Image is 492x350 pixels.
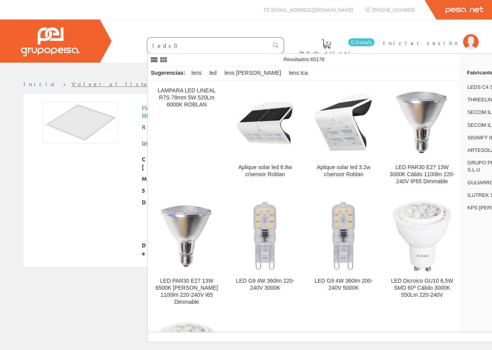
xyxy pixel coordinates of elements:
div: LED Dicroico GU10 6,5W SMD 60º Cálido 3000K 550Lm 220-240V [389,278,455,299]
div: led [206,66,220,80]
a: Aplique solar led 6.8w c/sensor Roblan Aplique solar led 6.8w c/sensor Roblan [226,81,304,194]
img: LED PAR30 E27 13W 6500K Blanco 1100lm 220-240V I65 Dimmable [154,204,219,269]
div: LED G9 4W 360lm 200-240V 5000K [311,278,376,292]
img: LED Dicroico GU10 6,5W SMD 60º Cálido 3000K 550Lm 220-240V [393,201,452,271]
a: LED PAR30 E27 13W 6500K Blanco 1100lm 220-240V I65 Dimmable LED PAR30 E27 13W 6500K [PERSON_NAME]... [148,195,226,315]
span: Cod. [GEOGRAPHIC_DATA] [142,155,189,171]
div: LED PAR30 E27 13W 6500K [PERSON_NAME] 1100lm 220-240V I65 Dimmable [154,278,219,306]
a: Volver al listado de productos [72,80,226,87]
div: LAMPARA LED LINEAL R7S 78mm 5W 520Lm 6000K ROBLAN [154,87,219,108]
div: LED PAR30 E27 13W 3000K Cálido 1100lm 220-240V IP65 Dimmable [389,164,455,185]
span: Pedido actual [300,49,353,56]
div: Aplique solar led 3.2w c/sensor Roblan [311,164,376,178]
img: LED G9 4W 360lm 220-240V 3000K [252,201,279,271]
a: Iniciar sesión [383,32,479,40]
a: Aplique solar led 3.2w c/sensor Roblan Aplique solar led 3.2w c/sensor Roblan [305,81,383,194]
span: [PHONE_NUMBER] [372,6,415,13]
div: Sugerencias: [148,68,187,79]
span: Dimensiones [142,198,189,206]
span: 65176 [310,56,324,62]
img: Grupo Peisa [21,27,80,56]
img: LED PAR30 E27 13W 3000K Cálido 1100lm 220-240V IP65 Dimmable [389,90,455,155]
span: Iniciar sesión [383,39,459,47]
a: LAMPARA LED LINEAL R7S 78mm 5W 520Lm 6000K ROBLAN [148,81,226,194]
a: Inicio [24,80,57,87]
div: Aplique solar led 6.8w c/sensor Roblan [232,164,298,178]
div: lens [PERSON_NAME] [221,66,284,80]
img: Foto artículo Pantalla led 60X60 40w 6000K marco blanco 3450Lm Roblan (192x107.136) [43,102,118,144]
img: LED G9 4W 360lm 200-240V 5000K [330,201,357,271]
div: Ref. [142,123,351,131]
a: LED G9 4W 360lm 200-240V 5000K LED G9 4W 360lm 200-240V 5000K [305,195,383,315]
input: Buscar ... [147,38,268,53]
span: Serie [142,187,189,195]
span: Descripción ampliada [142,242,189,257]
div: LED G9 4W 360lm 220-240V 3000K [232,278,298,292]
h1: Pantalla led 60X60 40w 6000K [PERSON_NAME] 3450Lm Roblan [142,104,351,119]
a: LED Dicroico GU10 6,5W SMD 60º Cálido 3000K 550Lm 220-240V LED Dicroico GU10 6,5W SMD 60º Cálido ... [383,195,461,315]
span: Marca [142,175,189,183]
a: LED G9 4W 360lm 220-240V 3000K LED G9 4W 360lm 220-240V 3000K [226,195,304,315]
img: Aplique solar led 3.2w c/sensor Roblan [311,88,376,157]
span: 0 línea/s [348,38,374,46]
img: Aplique solar led 6.8w c/sensor Roblan [232,98,298,147]
span: [EMAIL_ADDRESS][DOMAIN_NAME] [271,6,353,13]
div: ROBLAN EUROPA S.A. [136,139,264,148]
a: LED PAR30 E27 13W 3000K Cálido 1100lm 220-240V IP65 Dimmable LED PAR30 E27 13W 3000K Cálido 1100l... [383,81,461,194]
div: lens [188,66,205,80]
span: Resultados: [284,56,325,62]
div: lens tca [286,66,311,80]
